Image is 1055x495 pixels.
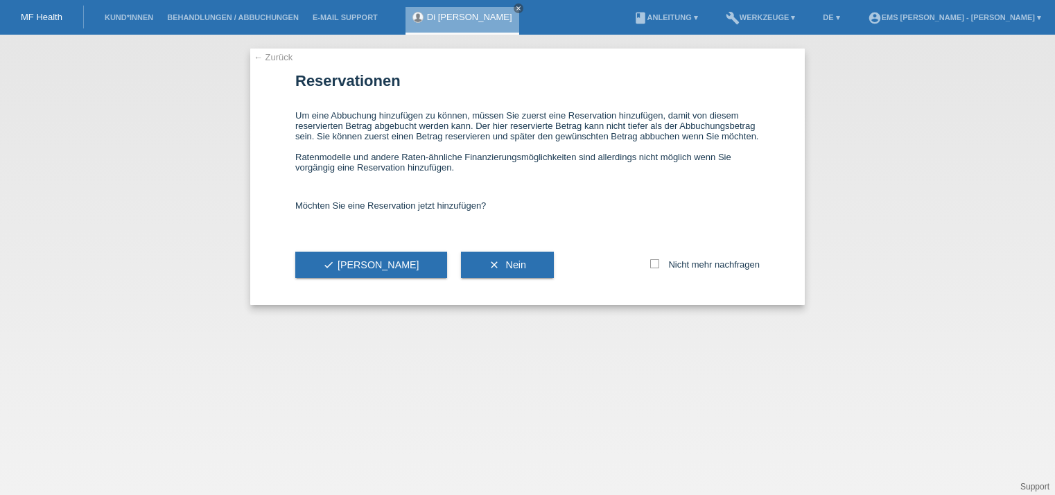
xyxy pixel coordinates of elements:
[726,11,740,25] i: build
[461,252,554,278] button: clear Nein
[514,3,523,13] a: close
[1020,482,1049,492] a: Support
[634,11,647,25] i: book
[816,13,846,21] a: DE ▾
[489,259,500,270] i: clear
[627,13,705,21] a: bookAnleitung ▾
[650,259,760,270] label: Nicht mehr nachfragen
[98,13,160,21] a: Kund*innen
[861,13,1048,21] a: account_circleEMS [PERSON_NAME] - [PERSON_NAME] ▾
[323,259,419,270] span: [PERSON_NAME]
[427,12,512,22] a: Di [PERSON_NAME]
[515,5,522,12] i: close
[323,259,334,270] i: check
[21,12,62,22] a: MF Health
[254,52,293,62] a: ← Zurück
[306,13,385,21] a: E-Mail Support
[295,252,447,278] button: check[PERSON_NAME]
[506,259,526,270] span: Nein
[868,11,882,25] i: account_circle
[295,186,760,225] div: Möchten Sie eine Reservation jetzt hinzufügen?
[295,72,760,89] h1: Reservationen
[295,96,760,186] div: Um eine Abbuchung hinzufügen zu können, müssen Sie zuerst eine Reservation hinzufügen, damit von ...
[160,13,306,21] a: Behandlungen / Abbuchungen
[719,13,803,21] a: buildWerkzeuge ▾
